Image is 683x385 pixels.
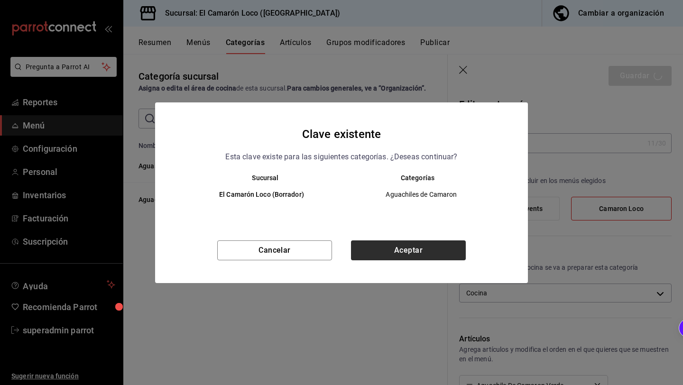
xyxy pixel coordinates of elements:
[189,190,334,200] h6: El Camarón Loco (Borrador)
[350,190,493,199] span: Aguachiles de Camaron
[217,240,332,260] button: Cancelar
[351,240,466,260] button: Aceptar
[302,125,381,143] h4: Clave existente
[225,151,457,163] p: Esta clave existe para las siguientes categorías. ¿Deseas continuar?
[341,174,509,182] th: Categorías
[174,174,341,182] th: Sucursal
